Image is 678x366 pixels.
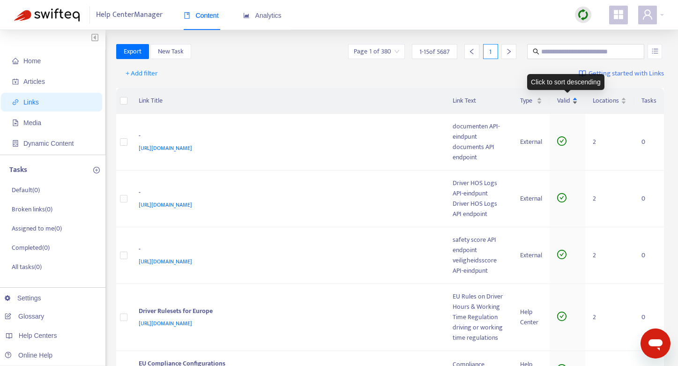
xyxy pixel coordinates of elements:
span: Locations [593,96,619,106]
span: Getting started with Links [589,68,664,79]
a: Getting started with Links [579,66,664,81]
div: External [520,194,542,204]
p: Default ( 0 ) [12,185,40,195]
button: + Add filter [119,66,165,81]
span: [URL][DOMAIN_NAME] [139,200,192,209]
th: Tasks [634,88,664,114]
td: 2 [585,171,634,227]
span: plus-circle [93,167,100,173]
span: Export [124,46,142,57]
div: - [139,187,434,200]
div: documents API endpoint [453,142,505,163]
span: New Task [158,46,184,57]
span: user [642,9,653,20]
div: External [520,250,542,261]
span: check-circle [557,250,566,259]
span: link [12,99,19,105]
span: Content [184,12,219,19]
div: - [139,244,434,256]
span: [URL][DOMAIN_NAME] [139,257,192,266]
span: unordered-list [652,48,658,54]
th: Link Title [131,88,446,114]
div: Driver Rulesets for Europe [139,306,434,318]
span: Analytics [243,12,282,19]
span: 1 - 15 of 5687 [419,47,450,57]
p: Broken links ( 0 ) [12,204,52,214]
td: 0 [634,114,664,171]
span: Help Centers [19,332,57,339]
div: driving or working time regulations [453,322,505,343]
span: Type [520,96,535,106]
span: container [12,140,19,147]
img: Swifteq [14,8,80,22]
span: Articles [23,78,45,85]
span: home [12,58,19,64]
a: Settings [5,294,41,302]
div: Driver HOS Logs API-eindpunt [453,178,505,199]
td: 2 [585,227,634,284]
a: Online Help [5,351,52,359]
span: search [533,48,539,55]
p: All tasks ( 0 ) [12,262,42,272]
th: Locations [585,88,634,114]
span: book [184,12,190,19]
span: Dynamic Content [23,140,74,147]
span: [URL][DOMAIN_NAME] [139,319,192,328]
div: - [139,131,434,143]
th: Link Text [445,88,513,114]
span: Home [23,57,41,65]
button: unordered-list [648,44,662,59]
span: account-book [12,78,19,85]
span: file-image [12,120,19,126]
span: appstore [613,9,624,20]
span: [URL][DOMAIN_NAME] [139,143,192,153]
span: left [469,48,475,55]
iframe: Button to launch messaging window [641,329,671,359]
span: check-circle [557,312,566,321]
span: right [506,48,512,55]
p: Assigned to me ( 0 ) [12,224,62,233]
th: Type [513,88,550,114]
span: Media [23,119,41,127]
span: check-circle [557,193,566,202]
td: 0 [634,227,664,284]
td: 2 [585,284,634,351]
div: External [520,137,542,147]
img: sync.dc5367851b00ba804db3.png [577,9,589,21]
div: Driver HOS Logs API endpoint [453,199,505,219]
span: check-circle [557,136,566,146]
p: Tasks [9,164,27,176]
td: 0 [634,284,664,351]
div: Help Center [520,307,542,328]
div: EU Rules on Driver Hours & Working Time Regulation [453,291,505,322]
div: 1 [483,44,498,59]
div: veiligheidsscore API-eindpunt [453,255,505,276]
div: documenten API-eindpunt [453,121,505,142]
span: area-chart [243,12,250,19]
span: + Add filter [126,68,158,79]
button: Export [116,44,149,59]
td: 2 [585,114,634,171]
div: Click to sort descending [527,74,604,90]
a: Glossary [5,313,44,320]
span: Links [23,98,39,106]
img: image-link [579,70,586,77]
td: 0 [634,171,664,227]
button: New Task [150,44,191,59]
div: safety score API endpoint [453,235,505,255]
p: Completed ( 0 ) [12,243,50,253]
span: Valid [557,96,570,106]
span: Help Center Manager [96,6,163,24]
